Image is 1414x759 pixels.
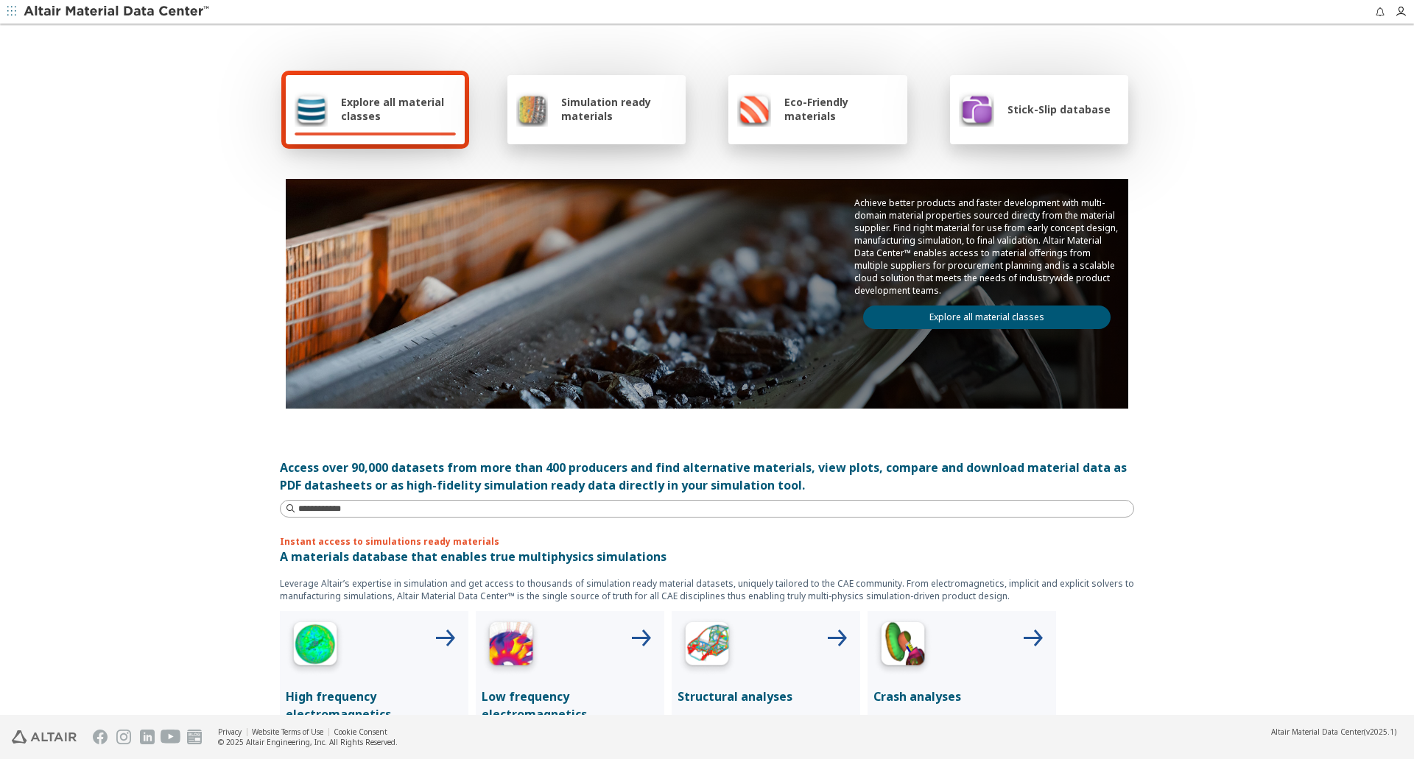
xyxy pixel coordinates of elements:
p: Instant access to simulations ready materials [280,535,1134,548]
img: Explore all material classes [295,91,328,127]
img: Eco-Friendly materials [737,91,771,127]
img: Simulation ready materials [516,91,548,127]
a: Explore all material classes [863,306,1111,329]
p: A materials database that enables true multiphysics simulations [280,548,1134,565]
img: Altair Engineering [12,730,77,744]
span: Altair Material Data Center [1271,727,1364,737]
span: Simulation ready materials [561,95,677,123]
span: Explore all material classes [341,95,456,123]
p: High frequency electromagnetics [286,688,462,723]
span: Eco-Friendly materials [784,95,898,123]
div: (v2025.1) [1271,727,1396,737]
div: © 2025 Altair Engineering, Inc. All Rights Reserved. [218,737,398,747]
span: Stick-Slip database [1007,102,1111,116]
img: Stick-Slip database [959,91,994,127]
p: Leverage Altair’s expertise in simulation and get access to thousands of simulation ready materia... [280,577,1134,602]
img: Altair Material Data Center [24,4,211,19]
p: Achieve better products and faster development with multi-domain material properties sourced dire... [854,197,1119,297]
p: Structural analyses [678,688,854,705]
a: Privacy [218,727,242,737]
a: Cookie Consent [334,727,387,737]
img: Low Frequency Icon [482,617,541,676]
img: High Frequency Icon [286,617,345,676]
p: Low frequency electromagnetics [482,688,658,723]
img: Structural Analyses Icon [678,617,736,676]
div: Access over 90,000 datasets from more than 400 producers and find alternative materials, view plo... [280,459,1134,494]
img: Crash Analyses Icon [873,617,932,676]
p: Crash analyses [873,688,1050,705]
a: Website Terms of Use [252,727,323,737]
